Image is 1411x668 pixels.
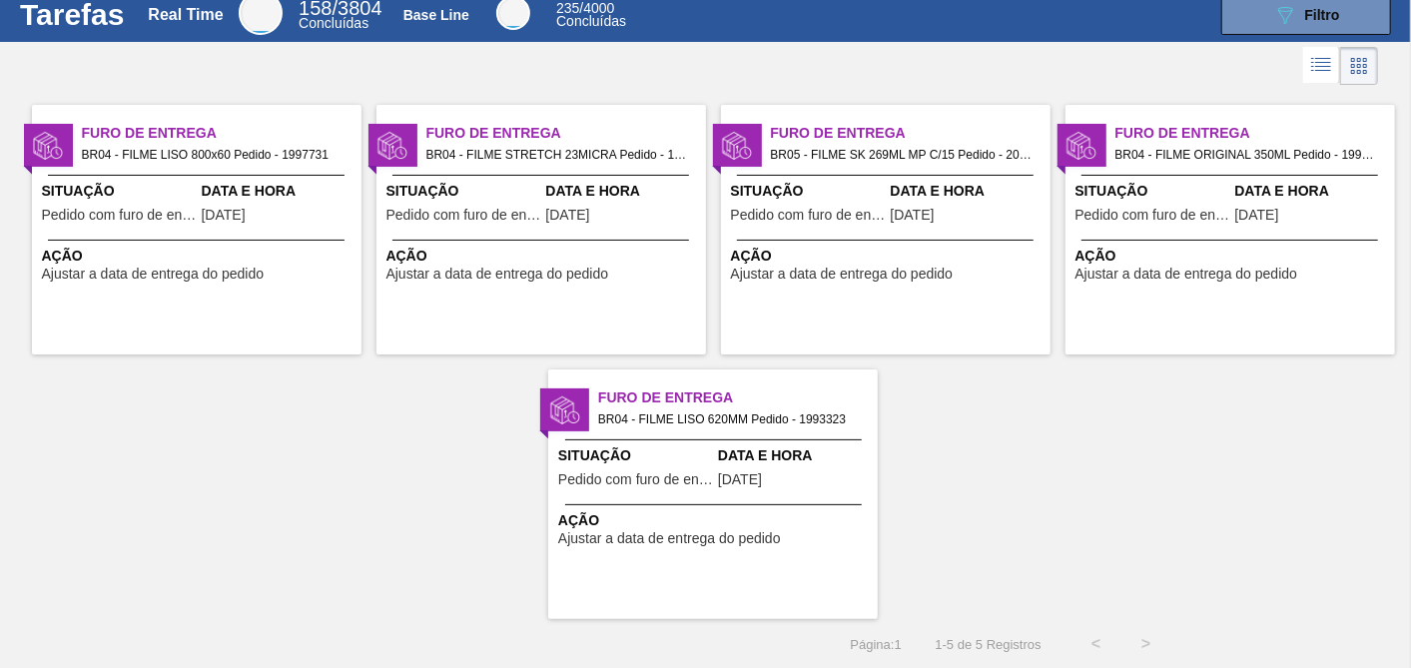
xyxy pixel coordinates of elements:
[42,208,197,223] span: Pedido com furo de entrega
[1235,208,1279,223] span: 25/09/2025,
[1066,131,1096,161] img: status
[42,267,265,282] span: Ajustar a data de entrega do pedido
[202,181,356,202] span: Data e Hora
[426,123,706,144] span: Furo de Entrega
[148,6,223,24] div: Real Time
[42,246,356,267] span: Ação
[731,181,886,202] span: Situação
[558,472,713,487] span: Pedido com furo de entrega
[20,3,125,26] h1: Tarefas
[82,123,361,144] span: Furo de Entrega
[731,246,1046,267] span: Ação
[386,267,609,282] span: Ajustar a data de entrega do pedido
[771,123,1051,144] span: Furo de Entrega
[546,208,590,223] span: 25/09/2025,
[1115,123,1395,144] span: Furo de Entrega
[558,531,781,546] span: Ajustar a data de entrega do pedido
[718,472,762,487] span: 25/09/2025,
[1075,246,1390,267] span: Ação
[1235,181,1390,202] span: Data e Hora
[722,131,752,161] img: status
[891,208,935,223] span: 28/09/2025,
[403,7,469,23] div: Base Line
[299,15,368,31] span: Concluídas
[42,181,197,202] span: Situação
[550,395,580,425] img: status
[932,637,1042,652] span: 1 - 5 de 5 Registros
[891,181,1046,202] span: Data e Hora
[82,144,346,166] span: BR04 - FILME LISO 800x60 Pedido - 1997731
[546,181,701,202] span: Data e Hora
[1075,181,1230,202] span: Situação
[731,267,954,282] span: Ajustar a data de entrega do pedido
[202,208,246,223] span: 26/09/2025,
[1115,144,1379,166] span: BR04 - FILME ORIGINAL 350ML Pedido - 1997666
[556,2,626,28] div: Base Line
[731,208,886,223] span: Pedido com furo de entrega
[851,637,902,652] span: Página : 1
[771,144,1035,166] span: BR05 - FILME SK 269ML MP C/15 Pedido - 2007553
[33,131,63,161] img: status
[558,510,873,531] span: Ação
[556,13,626,29] span: Concluídas
[598,408,862,430] span: BR04 - FILME LISO 620MM Pedido - 1993323
[1075,267,1298,282] span: Ajustar a data de entrega do pedido
[386,208,541,223] span: Pedido com furo de entrega
[598,387,878,408] span: Furo de Entrega
[386,181,541,202] span: Situação
[386,246,701,267] span: Ação
[377,131,407,161] img: status
[1075,208,1230,223] span: Pedido com furo de entrega
[718,445,873,466] span: Data e Hora
[1303,47,1340,85] div: Visão em Lista
[1340,47,1378,85] div: Visão em Cards
[558,445,713,466] span: Situação
[1305,7,1340,23] span: Filtro
[426,144,690,166] span: BR04 - FILME STRETCH 23MICRA Pedido - 1993144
